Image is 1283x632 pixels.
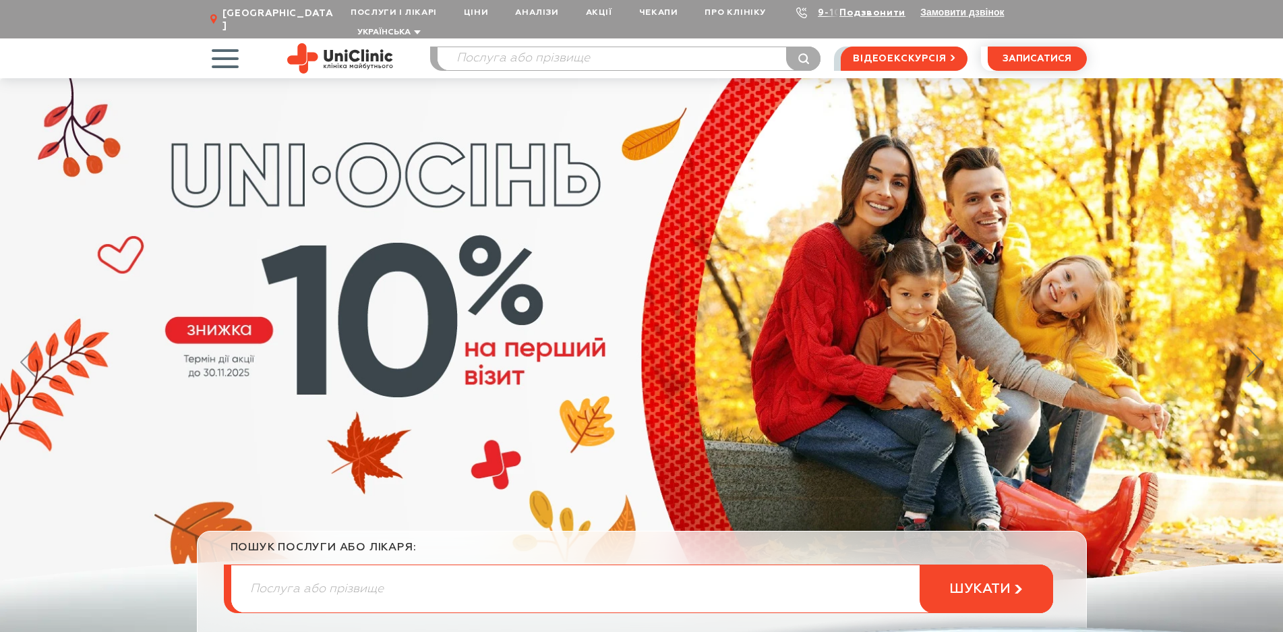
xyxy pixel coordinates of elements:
a: відеоекскурсія [841,47,967,71]
input: Послуга або прізвище [231,565,1052,612]
a: Подзвонити [839,8,905,18]
button: Українська [354,28,421,38]
span: відеоекскурсія [853,47,946,70]
span: записатися [1003,54,1071,63]
a: 9-103 [818,8,847,18]
span: Українська [357,28,411,36]
button: Замовити дзвінок [920,7,1004,18]
button: шукати [920,565,1053,613]
button: записатися [988,47,1087,71]
img: Uniclinic [287,43,393,74]
input: Послуга або прізвище [438,47,820,70]
span: [GEOGRAPHIC_DATA] [222,7,337,32]
span: шукати [949,581,1011,598]
div: пошук послуги або лікаря: [231,541,1053,565]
